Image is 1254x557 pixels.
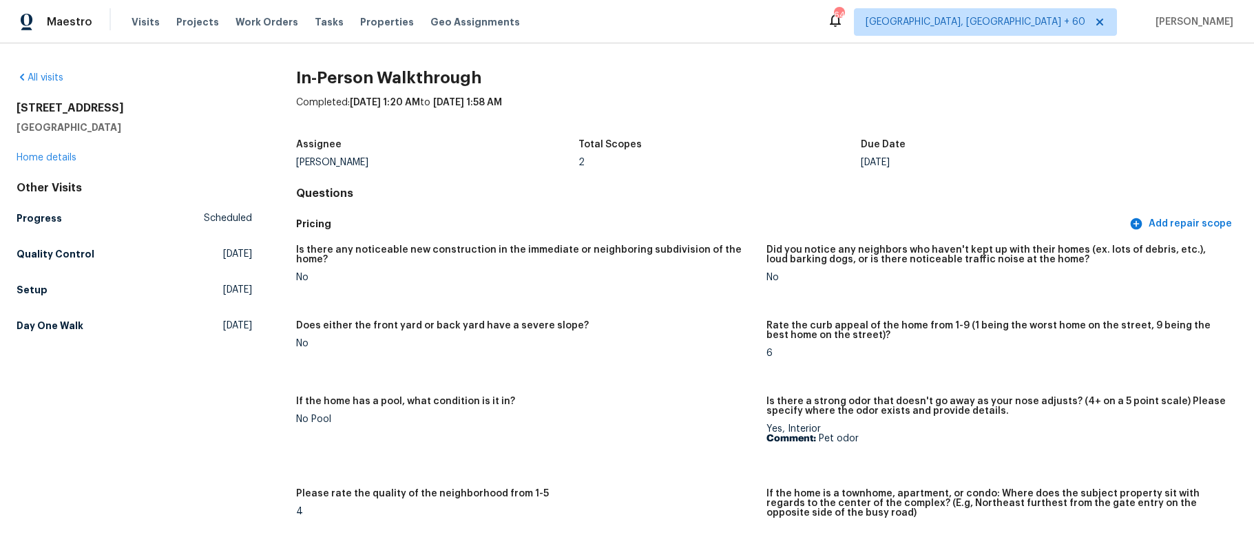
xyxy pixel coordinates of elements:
[296,217,1127,231] h5: Pricing
[861,158,1143,167] div: [DATE]
[296,339,756,348] div: No
[296,71,1237,85] h2: In-Person Walkthrough
[861,140,906,149] h5: Due Date
[766,245,1226,264] h5: Did you notice any neighbors who haven't kept up with their homes (ex. lots of debris, etc.), lou...
[360,15,414,29] span: Properties
[132,15,160,29] span: Visits
[296,245,756,264] h5: Is there any noticeable new construction in the immediate or neighboring subdivision of the home?
[834,8,844,22] div: 647
[766,489,1226,518] h5: If the home is a townhome, apartment, or condo: Where does the subject property sit with regards ...
[350,98,420,107] span: [DATE] 1:20 AM
[296,489,549,498] h5: Please rate the quality of the neighborhood from 1-5
[430,15,520,29] span: Geo Assignments
[1150,15,1233,29] span: [PERSON_NAME]
[766,273,1226,282] div: No
[296,158,578,167] div: [PERSON_NAME]
[296,140,342,149] h5: Assignee
[296,321,589,330] h5: Does either the front yard or back yard have a severe slope?
[236,15,298,29] span: Work Orders
[296,397,515,406] h5: If the home has a pool, what condition is it in?
[296,507,756,516] div: 4
[578,158,861,167] div: 2
[766,397,1226,416] h5: Is there a strong odor that doesn't go away as your nose adjusts? (4+ on a 5 point scale) Please ...
[204,211,252,225] span: Scheduled
[47,15,92,29] span: Maestro
[17,211,62,225] h5: Progress
[17,313,252,338] a: Day One Walk[DATE]
[17,283,48,297] h5: Setup
[296,187,1237,200] h4: Questions
[176,15,219,29] span: Projects
[223,247,252,261] span: [DATE]
[766,321,1226,340] h5: Rate the curb appeal of the home from 1-9 (1 being the worst home on the street, 9 being the best...
[296,96,1237,132] div: Completed: to
[1132,216,1232,233] span: Add repair scope
[315,17,344,27] span: Tasks
[433,98,502,107] span: [DATE] 1:58 AM
[223,283,252,297] span: [DATE]
[17,277,252,302] a: Setup[DATE]
[17,242,252,266] a: Quality Control[DATE]
[766,434,816,443] b: Comment:
[17,101,252,115] h2: [STREET_ADDRESS]
[17,153,76,162] a: Home details
[17,206,252,231] a: ProgressScheduled
[766,434,1226,443] p: Pet odor
[866,15,1085,29] span: [GEOGRAPHIC_DATA], [GEOGRAPHIC_DATA] + 60
[296,273,756,282] div: No
[766,424,1226,443] div: Yes, Interior
[17,120,252,134] h5: [GEOGRAPHIC_DATA]
[17,247,94,261] h5: Quality Control
[223,319,252,333] span: [DATE]
[17,319,83,333] h5: Day One Walk
[578,140,642,149] h5: Total Scopes
[17,181,252,195] div: Other Visits
[17,73,63,83] a: All visits
[296,414,756,424] div: No Pool
[766,348,1226,358] div: 6
[1127,211,1237,237] button: Add repair scope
